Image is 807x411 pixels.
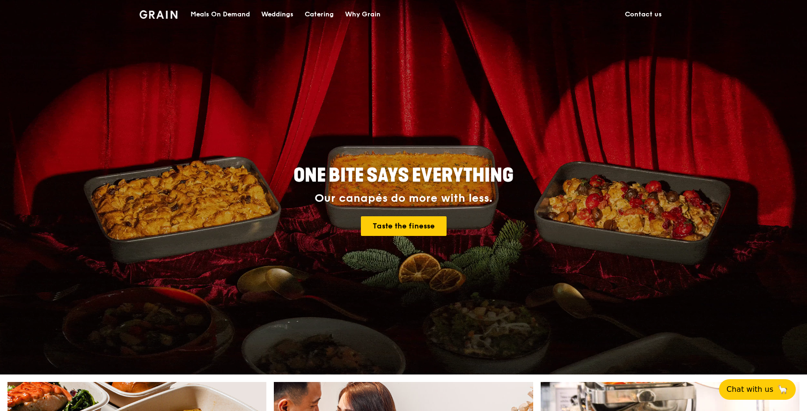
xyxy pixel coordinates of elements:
[235,192,572,205] div: Our canapés do more with less.
[256,0,299,29] a: Weddings
[305,0,334,29] div: Catering
[777,384,788,395] span: 🦙
[361,216,447,236] a: Taste the finesse
[619,0,668,29] a: Contact us
[139,10,177,19] img: Grain
[191,0,250,29] div: Meals On Demand
[726,384,773,395] span: Chat with us
[345,0,381,29] div: Why Grain
[719,379,796,400] button: Chat with us🦙
[299,0,339,29] a: Catering
[339,0,386,29] a: Why Grain
[293,164,514,187] span: ONE BITE SAYS EVERYTHING
[261,0,293,29] div: Weddings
